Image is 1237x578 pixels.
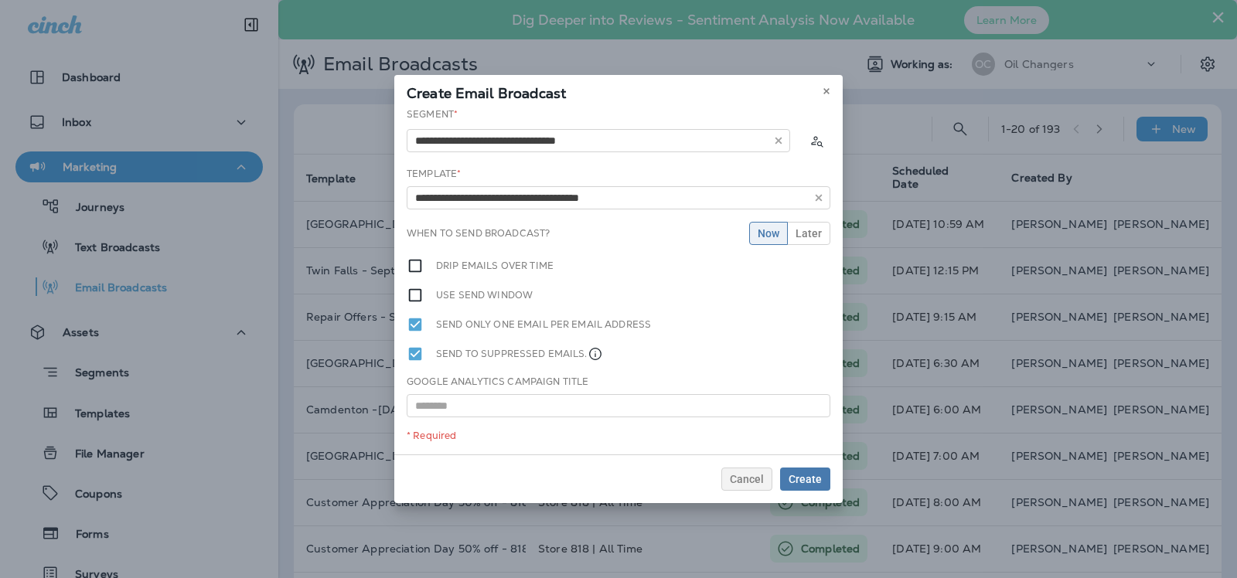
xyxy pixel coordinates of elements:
button: Cancel [721,467,772,491]
label: Use send window [436,287,533,304]
label: Segment [407,108,458,121]
span: Now [758,228,779,239]
div: * Required [407,430,830,442]
button: Later [787,222,830,245]
button: Now [749,222,788,245]
label: Google Analytics Campaign Title [407,376,588,388]
div: Create Email Broadcast [394,75,843,107]
label: Send to suppressed emails. [436,345,603,362]
label: Drip emails over time [436,257,554,274]
label: Send only one email per email address [436,316,651,333]
span: Cancel [730,474,764,484]
span: Create [789,474,822,484]
label: Template [407,168,461,180]
button: Create [780,467,830,491]
label: When to send broadcast? [407,227,550,240]
button: Calculate the estimated number of emails to be sent based on selected segment. (This could take a... [803,127,830,155]
span: Later [796,228,822,239]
